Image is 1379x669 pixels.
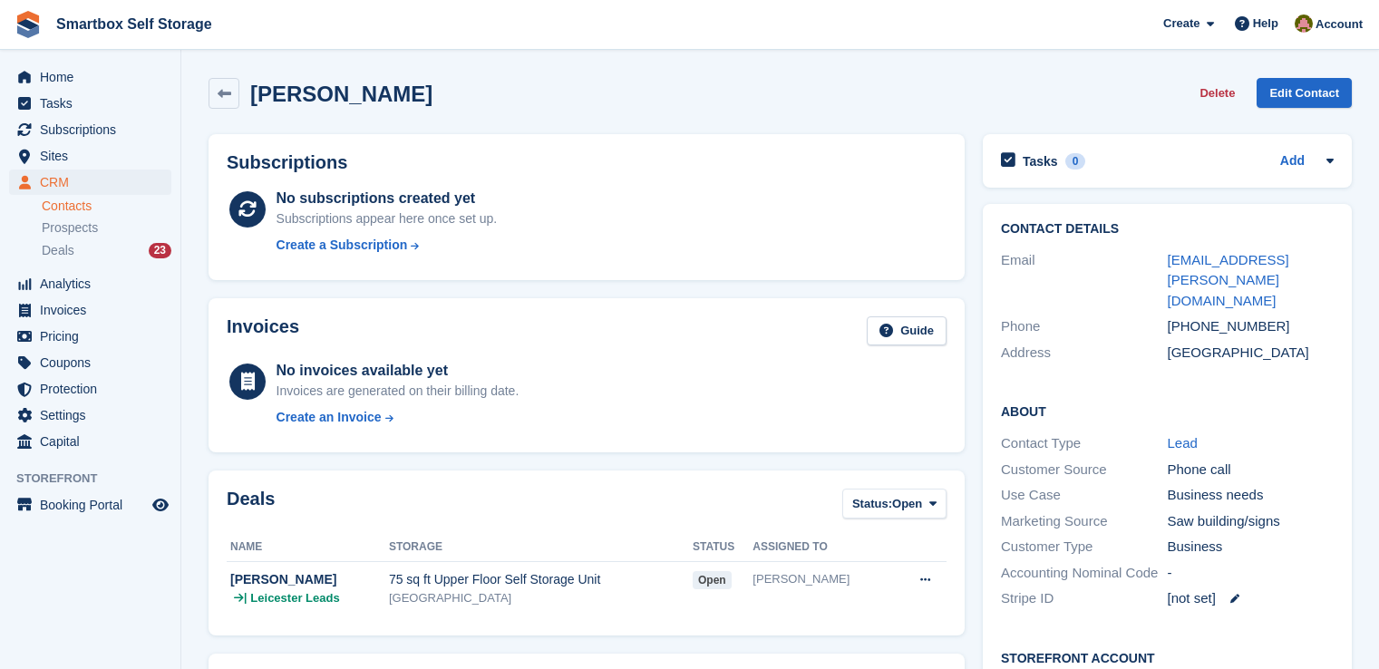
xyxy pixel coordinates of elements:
span: Capital [40,429,149,454]
img: Alex Selenitsas [1295,15,1313,33]
div: Phone [1001,316,1168,337]
div: [PHONE_NUMBER] [1168,316,1335,337]
h2: Deals [227,489,275,522]
span: Tasks [40,91,149,116]
a: menu [9,376,171,402]
h2: Subscriptions [227,152,947,173]
a: Smartbox Self Storage [49,9,219,39]
div: Create an Invoice [277,408,382,427]
span: | [244,589,247,607]
a: menu [9,429,171,454]
div: [GEOGRAPHIC_DATA] [389,589,693,607]
img: stora-icon-8386f47178a22dfd0bd8f6a31ec36ba5ce8667c1dd55bd0f319d3a0aa187defe.svg [15,11,42,38]
span: open [693,571,732,589]
th: Storage [389,533,693,562]
div: 75 sq ft Upper Floor Self Storage Unit [389,570,693,589]
div: Marketing Source [1001,511,1168,532]
a: Contacts [42,198,171,215]
a: menu [9,117,171,142]
h2: Contact Details [1001,222,1334,237]
a: menu [9,271,171,296]
span: Help [1253,15,1278,33]
span: Invoices [40,297,149,323]
a: Lead [1168,435,1198,451]
button: Status: Open [842,489,947,519]
div: Invoices are generated on their billing date. [277,382,520,401]
h2: [PERSON_NAME] [250,82,432,106]
a: Add [1280,151,1305,172]
span: Leicester Leads [250,589,339,607]
div: [GEOGRAPHIC_DATA] [1168,343,1335,364]
div: 23 [149,243,171,258]
span: Coupons [40,350,149,375]
span: Prospects [42,219,98,237]
div: No subscriptions created yet [277,188,498,209]
h2: Invoices [227,316,299,346]
a: menu [9,324,171,349]
th: Name [227,533,389,562]
a: Create an Invoice [277,408,520,427]
span: Home [40,64,149,90]
span: Analytics [40,271,149,296]
h2: Tasks [1023,153,1058,170]
a: Deals 23 [42,241,171,260]
th: Assigned to [753,533,891,562]
h2: About [1001,402,1334,420]
span: Sites [40,143,149,169]
div: Stripe ID [1001,588,1168,609]
button: Delete [1192,78,1242,108]
span: Open [892,495,922,513]
a: menu [9,64,171,90]
span: Account [1316,15,1363,34]
h2: Storefront Account [1001,648,1334,666]
div: [PERSON_NAME] [230,570,389,589]
a: menu [9,492,171,518]
div: Saw building/signs [1168,511,1335,532]
div: Phone call [1168,460,1335,480]
div: Business [1168,537,1335,557]
div: Accounting Nominal Code [1001,563,1168,584]
span: Status: [852,495,892,513]
a: menu [9,143,171,169]
div: Customer Type [1001,537,1168,557]
span: CRM [40,170,149,195]
th: Status [693,533,753,562]
span: Pricing [40,324,149,349]
a: Prospects [42,218,171,238]
div: Subscriptions appear here once set up. [277,209,498,228]
div: Use Case [1001,485,1168,506]
div: Address [1001,343,1168,364]
a: menu [9,91,171,116]
div: Business needs [1168,485,1335,506]
a: menu [9,170,171,195]
div: Contact Type [1001,433,1168,454]
a: Edit Contact [1257,78,1352,108]
span: Settings [40,402,149,428]
span: Booking Portal [40,492,149,518]
span: Protection [40,376,149,402]
span: Deals [42,242,74,259]
a: menu [9,402,171,428]
a: Guide [867,316,947,346]
span: Storefront [16,470,180,488]
div: - [1168,563,1335,584]
a: menu [9,350,171,375]
span: Create [1163,15,1199,33]
a: menu [9,297,171,323]
div: Customer Source [1001,460,1168,480]
div: [PERSON_NAME] [753,570,891,588]
span: Subscriptions [40,117,149,142]
div: No invoices available yet [277,360,520,382]
a: Preview store [150,494,171,516]
a: Create a Subscription [277,236,498,255]
div: Create a Subscription [277,236,408,255]
a: [EMAIL_ADDRESS][PERSON_NAME][DOMAIN_NAME] [1168,252,1289,308]
div: [not set] [1168,588,1335,609]
div: 0 [1065,153,1086,170]
div: Email [1001,250,1168,312]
